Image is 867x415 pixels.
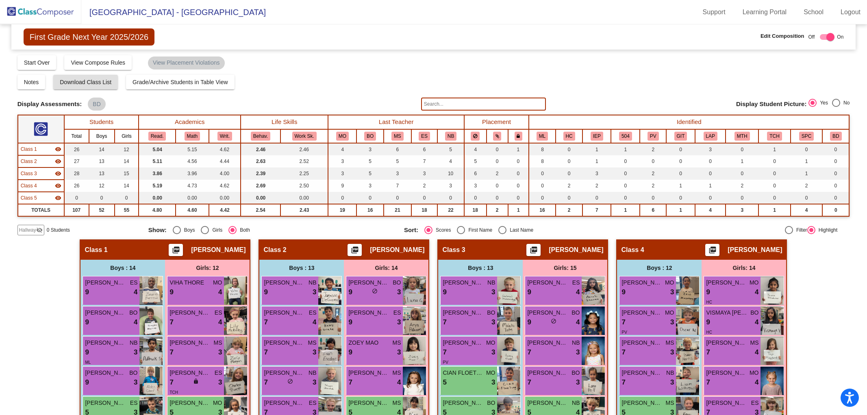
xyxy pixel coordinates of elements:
[617,260,702,276] div: Boys : 12
[251,132,270,141] button: Behav.
[411,129,438,143] th: Erika Shaw
[19,226,36,234] span: Hallway
[328,115,464,129] th: Last Teacher
[176,155,209,167] td: 4.56
[115,143,139,155] td: 12
[822,204,849,216] td: 0
[336,132,349,141] button: MO
[176,167,209,180] td: 3.96
[64,204,89,216] td: 107
[64,115,139,129] th: Students
[619,132,632,141] button: 504
[822,180,849,192] td: 0
[840,99,850,106] div: No
[674,132,687,141] button: GIT
[726,129,758,143] th: Math Pullout Support
[666,180,695,192] td: 1
[556,143,583,155] td: 0
[537,132,548,141] button: ML
[89,167,115,180] td: 13
[148,226,167,234] span: Show:
[176,192,209,204] td: 0.00
[328,167,356,180] td: 3
[130,278,138,287] span: ES
[529,167,556,180] td: 0
[726,180,758,192] td: 2
[89,180,115,192] td: 12
[822,192,849,204] td: 0
[529,192,556,204] td: 0
[328,180,356,192] td: 9
[115,180,139,192] td: 14
[411,155,438,167] td: 7
[799,132,814,141] button: SPC
[421,98,546,111] input: Search...
[217,132,232,141] button: Writ.
[442,246,465,254] span: Class 3
[487,204,508,216] td: 2
[21,182,37,189] span: Class 4
[411,143,438,155] td: 6
[148,56,224,70] mat-chip: View Placement Violations
[758,143,791,155] td: 1
[21,194,37,202] span: Class 5
[88,98,105,111] mat-chip: BD
[815,226,838,234] div: Highlight
[791,192,823,204] td: 0
[64,129,89,143] th: Total
[611,167,640,180] td: 0
[791,204,823,216] td: 4
[404,226,418,234] span: Sort:
[758,155,791,167] td: 0
[356,143,384,155] td: 3
[370,246,424,254] span: [PERSON_NAME]
[611,155,640,167] td: 0
[704,132,717,141] button: LAP
[830,132,841,141] button: BD
[487,155,508,167] td: 0
[834,6,867,19] a: Logout
[563,132,575,141] button: HC
[487,143,508,155] td: 0
[529,246,539,257] mat-icon: picture_as_pdf
[139,155,176,167] td: 5.11
[556,180,583,192] td: 2
[758,192,791,204] td: 0
[241,192,280,204] td: 0.00
[89,204,115,216] td: 52
[791,180,823,192] td: 2
[356,129,384,143] th: Bethany Obieglo
[165,260,250,276] div: Girls: 12
[89,129,115,143] th: Boys
[148,132,166,141] button: Read.
[185,132,200,141] button: Math
[209,226,222,234] div: Girls
[582,129,611,143] th: Individualized Education Plan
[384,129,411,143] th: Mel Siebel
[736,100,806,108] span: Display Student Picture:
[761,32,804,40] span: Edit Composition
[611,180,640,192] td: 0
[181,226,195,234] div: Boys
[18,143,64,155] td: Angelica Weenink - No Class Name
[411,204,438,216] td: 18
[24,28,154,46] span: First Grade Next Year 2025/2026
[139,180,176,192] td: 5.19
[64,167,89,180] td: 28
[328,129,356,143] th: Mackenzie Osterhues
[356,192,384,204] td: 0
[822,155,849,167] td: 0
[404,226,654,234] mat-radio-group: Select an option
[384,155,411,167] td: 5
[115,192,139,204] td: 0
[464,115,529,129] th: Placement
[411,180,438,192] td: 2
[705,244,719,256] button: Print Students Details
[529,143,556,155] td: 8
[508,204,529,216] td: 1
[21,146,37,153] span: Class 1
[611,129,640,143] th: 504 Plan
[419,132,430,141] button: ES
[611,143,640,155] td: 1
[17,55,56,70] button: Start Over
